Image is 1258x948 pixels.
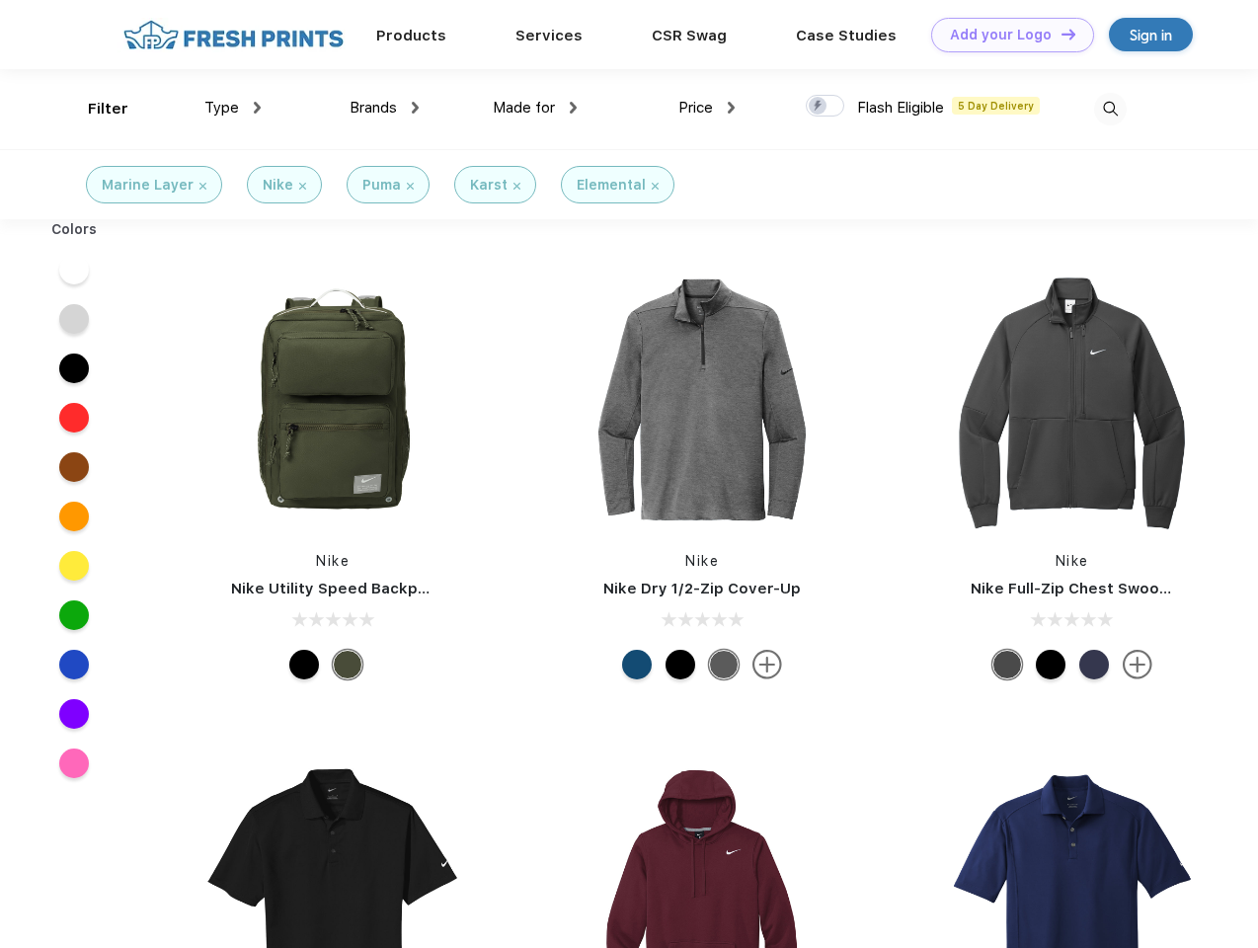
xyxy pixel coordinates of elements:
[1036,650,1065,679] div: Black
[666,650,695,679] div: Black
[204,99,239,117] span: Type
[971,580,1233,597] a: Nike Full-Zip Chest Swoosh Jacket
[316,553,350,569] a: Nike
[37,219,113,240] div: Colors
[231,580,444,597] a: Nike Utility Speed Backpack
[88,98,128,120] div: Filter
[513,183,520,190] img: filter_cancel.svg
[254,102,261,114] img: dropdown.png
[201,269,464,531] img: func=resize&h=266
[1079,650,1109,679] div: Midnight Navy
[950,27,1052,43] div: Add your Logo
[992,650,1022,679] div: Anthracite
[333,650,362,679] div: Cargo Khaki
[941,269,1204,531] img: func=resize&h=266
[1109,18,1193,51] a: Sign in
[412,102,419,114] img: dropdown.png
[1094,93,1127,125] img: desktop_search.svg
[1056,553,1089,569] a: Nike
[622,650,652,679] div: Gym Blue
[652,27,727,44] a: CSR Swag
[678,99,713,117] span: Price
[299,183,306,190] img: filter_cancel.svg
[571,269,833,531] img: func=resize&h=266
[752,650,782,679] img: more.svg
[470,175,508,196] div: Karst
[118,18,350,52] img: fo%20logo%202.webp
[728,102,735,114] img: dropdown.png
[603,580,801,597] a: Nike Dry 1/2-Zip Cover-Up
[515,27,583,44] a: Services
[102,175,194,196] div: Marine Layer
[289,650,319,679] div: Black
[493,99,555,117] span: Made for
[1130,24,1172,46] div: Sign in
[376,27,446,44] a: Products
[1061,29,1075,39] img: DT
[652,183,659,190] img: filter_cancel.svg
[952,97,1040,115] span: 5 Day Delivery
[350,99,397,117] span: Brands
[570,102,577,114] img: dropdown.png
[857,99,944,117] span: Flash Eligible
[685,553,719,569] a: Nike
[709,650,739,679] div: Black Heather
[407,183,414,190] img: filter_cancel.svg
[263,175,293,196] div: Nike
[577,175,646,196] div: Elemental
[199,183,206,190] img: filter_cancel.svg
[362,175,401,196] div: Puma
[1123,650,1152,679] img: more.svg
